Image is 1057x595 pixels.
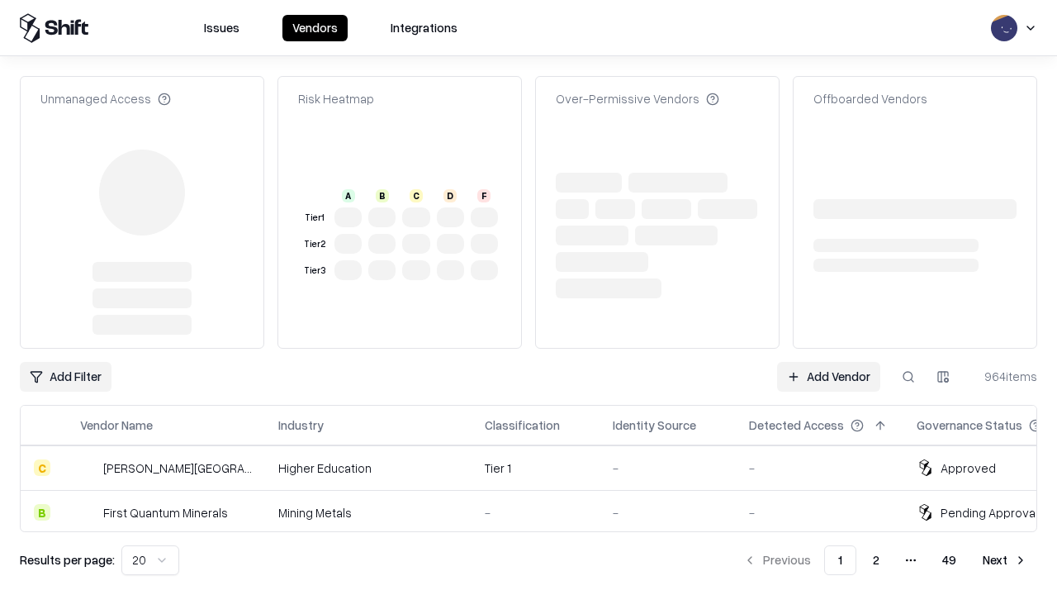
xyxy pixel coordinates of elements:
[410,189,423,202] div: C
[971,368,1037,385] div: 964 items
[381,15,467,41] button: Integrations
[376,189,389,202] div: B
[813,90,927,107] div: Offboarded Vendors
[278,504,458,521] div: Mining Metals
[485,459,586,477] div: Tier 1
[860,545,893,575] button: 2
[443,189,457,202] div: D
[824,545,856,575] button: 1
[194,15,249,41] button: Issues
[34,504,50,521] div: B
[282,15,348,41] button: Vendors
[20,362,111,392] button: Add Filter
[301,264,328,278] div: Tier 3
[749,416,844,434] div: Detected Access
[103,504,228,521] div: First Quantum Minerals
[749,504,890,521] div: -
[733,545,1037,575] nav: pagination
[973,545,1037,575] button: Next
[929,545,969,575] button: 49
[941,459,996,477] div: Approved
[20,551,115,569] p: Results per page:
[278,416,324,434] div: Industry
[34,459,50,476] div: C
[298,90,374,107] div: Risk Heatmap
[80,459,97,476] img: Reichman University
[485,416,560,434] div: Classification
[917,416,1022,434] div: Governance Status
[80,504,97,521] img: First Quantum Minerals
[777,362,880,392] a: Add Vendor
[477,189,491,202] div: F
[556,90,719,107] div: Over-Permissive Vendors
[342,189,355,202] div: A
[941,504,1038,521] div: Pending Approval
[613,504,723,521] div: -
[613,459,723,477] div: -
[103,459,252,477] div: [PERSON_NAME][GEOGRAPHIC_DATA]
[749,459,890,477] div: -
[278,459,458,477] div: Higher Education
[40,90,171,107] div: Unmanaged Access
[80,416,153,434] div: Vendor Name
[613,416,696,434] div: Identity Source
[301,237,328,251] div: Tier 2
[485,504,586,521] div: -
[301,211,328,225] div: Tier 1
